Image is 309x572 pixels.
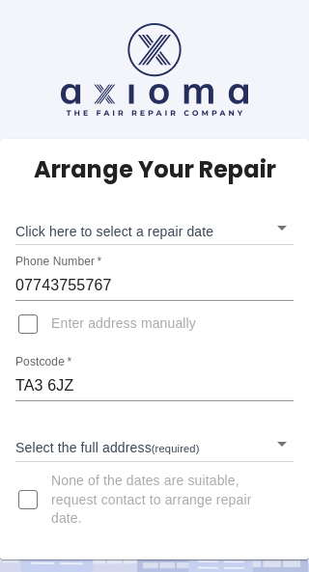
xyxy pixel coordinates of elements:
img: axioma [61,23,248,116]
label: Phone Number [15,254,101,270]
span: None of the dates are suitable, request contact to arrange repair date. [51,472,278,530]
h5: Arrange Your Repair [34,154,276,185]
label: Postcode [15,354,71,370]
span: Enter address manually [51,314,196,334]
